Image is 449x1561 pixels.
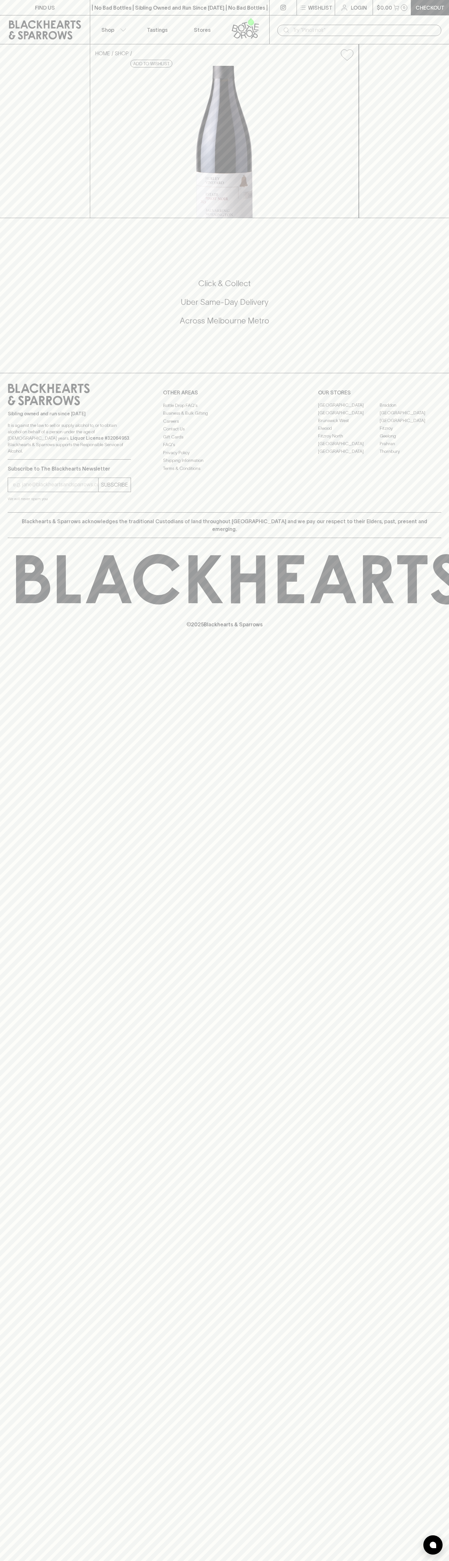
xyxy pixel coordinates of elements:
h5: Across Melbourne Metro [8,315,441,326]
h5: Uber Same-Day Delivery [8,297,441,307]
p: FIND US [35,4,55,12]
a: [GEOGRAPHIC_DATA] [380,409,441,417]
p: Sibling owned and run since [DATE] [8,410,131,417]
a: Shipping Information [163,457,286,464]
a: Brunswick West [318,417,380,425]
a: Braddon [380,401,441,409]
p: It is against the law to sell or supply alcohol to, or to obtain alcohol on behalf of a person un... [8,422,131,454]
img: 41274.png [90,66,358,218]
a: Stores [180,15,225,44]
a: Gift Cards [163,433,286,441]
a: FAQ's [163,441,286,449]
button: Add to wishlist [130,60,172,67]
a: Tastings [135,15,180,44]
p: Login [351,4,367,12]
a: HOME [95,50,110,56]
a: Geelong [380,432,441,440]
a: Elwood [318,425,380,432]
a: Business & Bulk Gifting [163,410,286,417]
a: Terms & Conditions [163,464,286,472]
a: [GEOGRAPHIC_DATA] [318,409,380,417]
a: [GEOGRAPHIC_DATA] [318,440,380,448]
p: OUR STORES [318,389,441,396]
p: Stores [194,26,211,34]
img: bubble-icon [430,1542,436,1548]
a: SHOP [115,50,129,56]
a: Fitzroy [380,425,441,432]
div: Call to action block [8,252,441,360]
p: OTHER AREAS [163,389,286,396]
input: e.g. jane@blackheartsandsparrows.com.au [13,480,98,490]
a: [GEOGRAPHIC_DATA] [380,417,441,425]
p: Tastings [147,26,168,34]
p: SUBSCRIBE [101,481,128,489]
p: Blackhearts & Sparrows acknowledges the traditional Custodians of land throughout [GEOGRAPHIC_DAT... [13,517,436,533]
button: SUBSCRIBE [99,478,131,492]
p: Checkout [416,4,445,12]
button: Shop [90,15,135,44]
a: Bottle Drop FAQ's [163,401,286,409]
p: Wishlist [308,4,332,12]
a: Prahran [380,440,441,448]
input: Try "Pinot noir" [293,25,436,35]
p: Subscribe to The Blackhearts Newsletter [8,465,131,472]
h5: Click & Collect [8,278,441,289]
p: $0.00 [377,4,392,12]
a: Careers [163,417,286,425]
button: Add to wishlist [338,47,356,63]
a: Thornbury [380,448,441,455]
a: Contact Us [163,425,286,433]
p: 0 [403,6,405,9]
a: Privacy Policy [163,449,286,456]
a: Fitzroy North [318,432,380,440]
a: [GEOGRAPHIC_DATA] [318,448,380,455]
p: We will never spam you [8,496,131,502]
a: [GEOGRAPHIC_DATA] [318,401,380,409]
strong: Liquor License #32064953 [70,436,129,441]
p: Shop [101,26,114,34]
